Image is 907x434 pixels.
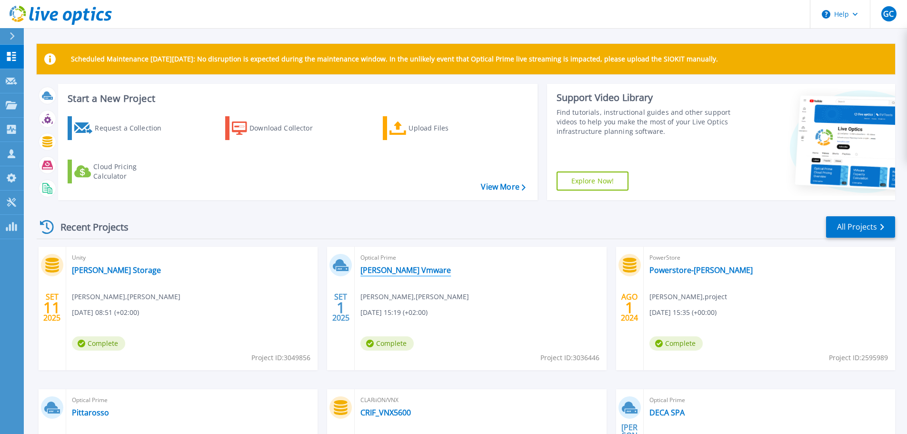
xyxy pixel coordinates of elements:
a: Upload Files [383,116,489,140]
a: Powerstore-[PERSON_NAME] [649,265,753,275]
span: CLARiiON/VNX [360,395,600,405]
span: [PERSON_NAME] , [PERSON_NAME] [360,292,469,302]
a: CRIF_VNX5600 [360,408,411,417]
span: Optical Prime [649,395,889,405]
a: View More [481,182,525,192]
a: Download Collector [225,116,331,140]
div: Download Collector [249,119,326,138]
span: Complete [360,336,414,351]
a: All Projects [826,216,895,238]
span: Optical Prime [360,252,600,263]
a: Pittarosso [72,408,109,417]
div: Upload Files [409,119,485,138]
span: Project ID: 3036446 [540,353,599,363]
span: [DATE] 15:19 (+02:00) [360,307,428,318]
span: Project ID: 2595989 [829,353,888,363]
a: Request a Collection [68,116,174,140]
div: AGO 2024 [620,290,638,325]
div: SET 2025 [43,290,61,325]
p: Scheduled Maintenance [DATE][DATE]: No disruption is expected during the maintenance window. In t... [71,55,718,63]
div: Recent Projects [37,215,141,239]
span: [DATE] 15:35 (+00:00) [649,307,717,318]
span: Complete [649,336,703,351]
div: Request a Collection [95,119,171,138]
span: [PERSON_NAME] , project [649,292,727,302]
span: Project ID: 3049856 [251,353,310,363]
span: Unity [72,252,312,263]
div: Find tutorials, instructional guides and other support videos to help you make the most of your L... [557,108,734,136]
span: [PERSON_NAME] , [PERSON_NAME] [72,292,180,302]
span: PowerStore [649,252,889,263]
span: Complete [72,336,125,351]
span: [DATE] 08:51 (+02:00) [72,307,139,318]
div: SET 2025 [332,290,350,325]
a: [PERSON_NAME] Storage [72,265,161,275]
span: 11 [43,303,60,312]
span: 1 [337,303,345,312]
a: [PERSON_NAME] Vmware [360,265,451,275]
h3: Start a New Project [68,93,525,104]
span: 1 [625,303,634,312]
a: Cloud Pricing Calculator [68,160,174,183]
div: Cloud Pricing Calculator [93,162,169,181]
a: DECA SPA [649,408,685,417]
span: Optical Prime [72,395,312,405]
a: Explore Now! [557,172,629,191]
span: GC [883,10,894,18]
div: Support Video Library [557,91,734,104]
